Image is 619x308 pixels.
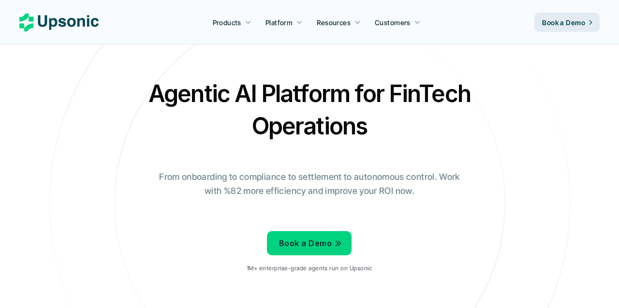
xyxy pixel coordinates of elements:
[317,17,351,28] p: Resources
[279,236,332,250] p: Book a Demo
[375,17,411,28] p: Customers
[267,231,352,255] a: Book a Demo
[265,17,293,28] p: Platform
[247,265,372,272] p: 1M+ enterprise-grade agents run on Upsonic
[534,13,600,32] a: Book a Demo
[207,14,257,31] a: Products
[213,17,241,28] p: Products
[542,17,585,28] p: Book a Demo
[140,77,479,142] h2: Agentic AI Platform for FinTech Operations
[152,170,467,198] p: From onboarding to compliance to settlement to autonomous control. Work with %82 more efficiency ...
